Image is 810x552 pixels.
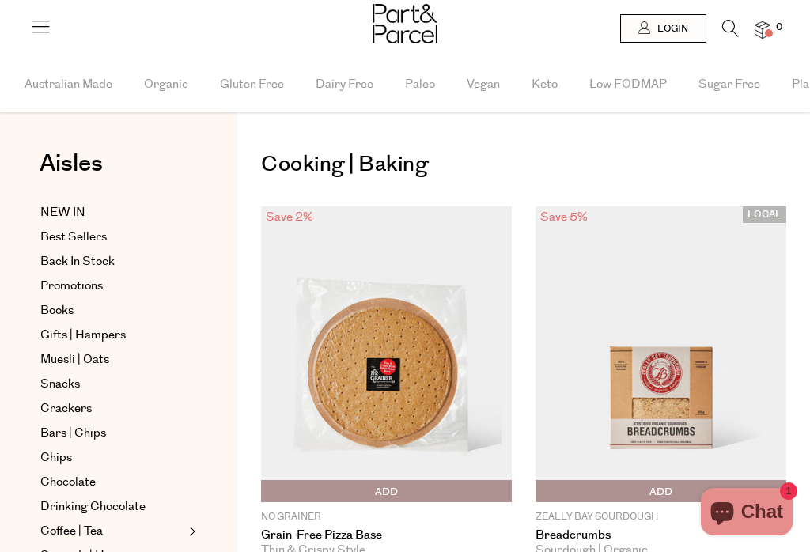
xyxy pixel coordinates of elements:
[25,57,112,112] span: Australian Made
[40,448,72,467] span: Chips
[40,424,184,443] a: Bars | Chips
[373,4,437,43] img: Part&Parcel
[40,326,184,345] a: Gifts | Hampers
[40,522,184,541] a: Coffee | Tea
[261,206,318,228] div: Save 2%
[40,203,184,222] a: NEW IN
[261,206,512,502] img: Grain-Free Pizza Base
[40,473,184,492] a: Chocolate
[40,522,103,541] span: Coffee | Tea
[40,350,184,369] a: Muesli | Oats
[40,228,184,247] a: Best Sellers
[261,510,512,524] p: No Grainer
[40,424,106,443] span: Bars | Chips
[40,399,184,418] a: Crackers
[536,206,592,228] div: Save 5%
[536,480,786,502] button: Add To Parcel
[40,277,103,296] span: Promotions
[467,57,500,112] span: Vegan
[40,473,96,492] span: Chocolate
[40,399,92,418] span: Crackers
[185,522,196,541] button: Expand/Collapse Coffee | Tea
[532,57,558,112] span: Keto
[40,497,146,516] span: Drinking Chocolate
[653,22,688,36] span: Login
[40,375,80,394] span: Snacks
[40,277,184,296] a: Promotions
[589,57,667,112] span: Low FODMAP
[620,14,706,43] a: Login
[40,326,126,345] span: Gifts | Hampers
[40,203,85,222] span: NEW IN
[536,510,786,524] p: Zeally Bay Sourdough
[40,375,184,394] a: Snacks
[40,152,103,191] a: Aisles
[40,228,107,247] span: Best Sellers
[772,21,786,35] span: 0
[40,350,109,369] span: Muesli | Oats
[40,497,184,516] a: Drinking Chocolate
[261,146,786,183] h1: Cooking | Baking
[261,528,512,543] a: Grain-Free Pizza Base
[144,57,188,112] span: Organic
[40,146,103,181] span: Aisles
[316,57,373,112] span: Dairy Free
[536,206,786,502] img: Breadcrumbs
[536,528,786,543] a: Breadcrumbs
[40,252,115,271] span: Back In Stock
[261,480,512,502] button: Add To Parcel
[40,448,184,467] a: Chips
[40,301,184,320] a: Books
[755,21,770,38] a: 0
[40,301,74,320] span: Books
[743,206,786,223] span: LOCAL
[696,488,797,539] inbox-online-store-chat: Shopify online store chat
[698,57,760,112] span: Sugar Free
[405,57,435,112] span: Paleo
[220,57,284,112] span: Gluten Free
[40,252,184,271] a: Back In Stock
